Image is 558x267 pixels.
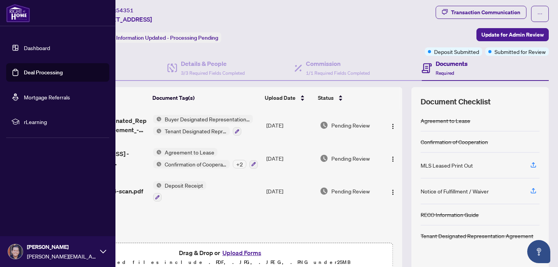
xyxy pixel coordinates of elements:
img: Status Icon [153,115,162,123]
h4: Documents [436,59,468,68]
span: ellipsis [537,11,543,17]
span: rLearning [24,118,104,126]
span: Pending Review [331,154,370,163]
span: [PERSON_NAME][EMAIL_ADDRESS][DOMAIN_NAME] [27,252,96,260]
a: Mortgage Referrals [24,94,70,101]
button: Status IconBuyer Designated Representation AgreementStatus IconTenant Designated Representation A... [153,115,253,136]
span: Upload Date [265,94,296,102]
img: Status Icon [153,160,162,168]
button: Logo [387,152,399,165]
a: Dashboard [24,44,50,51]
a: Deal Processing [24,69,63,76]
td: [DATE] [263,175,317,208]
div: Tenant Designated Representation Agreement [421,232,533,240]
span: Pending Review [331,187,370,195]
span: Agreement to Lease [162,148,217,156]
div: Notice of Fulfillment / Waiver [421,187,489,195]
button: Logo [387,185,399,197]
img: Document Status [320,154,328,163]
img: Status Icon [153,127,162,135]
h4: Commission [306,59,370,68]
span: [PERSON_NAME] [27,243,96,251]
span: Drag & Drop or [179,248,264,258]
span: Update for Admin Review [481,29,544,41]
div: MLS Leased Print Out [421,161,473,170]
div: Status: [95,32,221,43]
img: Logo [390,189,396,195]
span: [STREET_ADDRESS] [95,15,152,24]
span: Deposit Submitted [434,47,479,56]
span: Document Checklist [421,96,491,107]
button: Status IconDeposit Receipt [153,181,206,202]
span: Tenant Designated Representation Agreement [162,127,230,135]
div: RECO Information Guide [421,210,479,219]
img: Document Status [320,121,328,129]
th: Document Tag(s) [149,87,262,109]
img: Status Icon [153,181,162,190]
div: + 2 [233,160,246,168]
button: Update for Admin Review [476,28,549,41]
th: Upload Date [262,87,315,109]
span: Required [436,70,454,76]
td: [DATE] [263,109,317,142]
span: Pending Review [331,121,370,129]
h4: Details & People [181,59,245,68]
button: Open asap [527,240,550,263]
button: Status IconAgreement to LeaseStatus IconConfirmation of Cooperation+2 [153,148,258,169]
th: Status [315,87,381,109]
button: Logo [387,119,399,131]
span: 54351 [116,7,134,14]
span: Buyer Designated Representation Agreement [162,115,253,123]
p: Supported files include .PDF, .JPG, .JPEG, .PNG under 25 MB [54,258,388,267]
span: Confirmation of Cooperation [162,160,230,168]
img: Status Icon [153,148,162,156]
span: Information Updated - Processing Pending [116,34,218,41]
span: Deposit Receipt [162,181,206,190]
span: Submitted for Review [495,47,546,56]
img: Logo [390,123,396,129]
img: Document Status [320,187,328,195]
div: Confirmation of Cooperation [421,138,488,146]
td: [DATE] [263,142,317,175]
span: 1/1 Required Fields Completed [306,70,370,76]
img: Logo [390,156,396,162]
img: logo [6,4,30,22]
img: Profile Icon [8,244,23,259]
span: Status [318,94,334,102]
div: Transaction Communication [451,6,520,18]
button: Transaction Communication [436,6,526,19]
button: Upload Forms [220,248,264,258]
div: Agreement to Lease [421,116,470,125]
span: 3/3 Required Fields Completed [181,70,245,76]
